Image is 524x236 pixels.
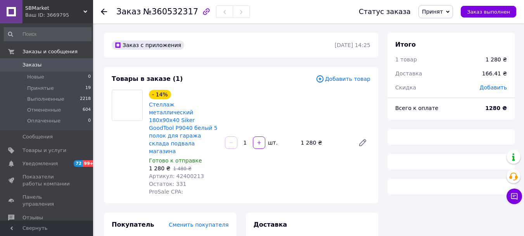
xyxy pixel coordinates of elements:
[395,84,416,91] span: Скидка
[149,181,187,187] span: Остаток: 331
[316,75,370,83] span: Добавить товар
[254,221,287,228] span: Доставка
[88,117,91,124] span: 0
[395,56,417,63] span: 1 товар
[149,165,170,171] span: 1 280 ₴
[149,90,171,99] div: - 14%
[395,105,438,111] span: Всего к оплате
[25,5,83,12] span: SBMarket
[101,8,107,16] div: Вернуться назад
[112,221,154,228] span: Покупатель
[22,214,43,221] span: Отзывы
[27,117,61,124] span: Оплаченные
[355,135,370,150] a: Редактировать
[359,8,411,16] div: Статус заказа
[143,7,198,16] span: №360532317
[149,173,204,179] span: Артикул: 42400213
[116,7,141,16] span: Заказ
[83,107,91,114] span: 604
[22,133,53,140] span: Сообщения
[395,70,422,77] span: Доставка
[112,40,184,50] div: Заказ с приложения
[85,85,91,92] span: 19
[74,160,83,167] span: 72
[395,41,416,48] span: Итого
[422,9,443,15] span: Принят
[149,101,218,154] a: Стеллаж металлический 180х90х40 Siker GoodTool P9040 белый 5 полок для гаража склада подвала мага...
[297,137,352,148] div: 1 280 ₴
[467,9,510,15] span: Заказ выполнен
[80,96,91,103] span: 2218
[27,96,64,103] span: Выполненные
[507,189,522,204] button: Чат с покупателем
[22,160,58,167] span: Уведомления
[27,85,54,92] span: Принятые
[88,73,91,80] span: 0
[149,157,202,164] span: Готово к отправке
[4,27,92,41] input: Поиск
[83,160,95,167] span: 99+
[486,56,507,63] div: 1 280 ₴
[266,139,278,147] div: шт.
[22,147,66,154] span: Товары и услуги
[22,194,72,208] span: Панель управления
[27,73,44,80] span: Новые
[480,84,507,91] span: Добавить
[461,6,516,17] button: Заказ выполнен
[112,75,183,82] span: Товары в заказе (1)
[173,166,191,171] span: 1 480 ₴
[335,42,370,48] time: [DATE] 14:25
[27,107,61,114] span: Отмененные
[22,48,78,55] span: Заказы и сообщения
[485,105,507,111] b: 1280 ₴
[169,222,228,228] span: Сменить покупателя
[22,173,72,187] span: Показатели работы компании
[22,61,42,68] span: Заказы
[25,12,93,19] div: Ваш ID: 3669795
[149,189,183,195] span: ProSale CPA:
[477,65,512,82] div: 166.41 ₴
